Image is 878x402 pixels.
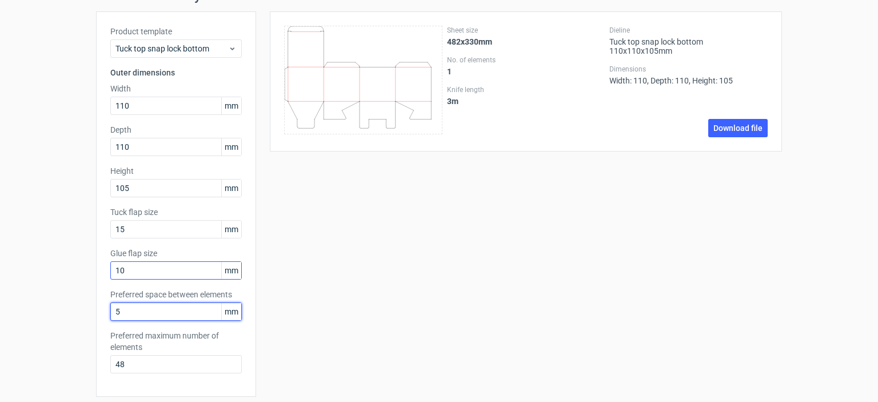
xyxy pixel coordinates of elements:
label: Width [110,83,242,94]
label: Dimensions [609,65,768,74]
strong: 482x330mm [447,37,492,46]
div: Tuck top snap lock bottom 110x110x105mm [609,26,768,55]
label: Height [110,165,242,177]
span: Tuck top snap lock bottom [115,43,228,54]
span: mm [221,97,241,114]
label: Dieline [609,26,768,35]
label: Knife length [447,85,605,94]
a: Download file [708,119,768,137]
span: mm [221,180,241,197]
label: Depth [110,124,242,136]
span: mm [221,303,241,320]
label: Product template [110,26,242,37]
label: Sheet size [447,26,605,35]
strong: 1 [447,67,452,76]
strong: 3 m [447,97,458,106]
span: mm [221,221,241,238]
div: Width: 110, Depth: 110, Height: 105 [609,65,768,85]
label: Preferred maximum number of elements [110,330,242,353]
label: No. of elements [447,55,605,65]
h3: Outer dimensions [110,67,242,78]
span: mm [221,262,241,279]
label: Tuck flap size [110,206,242,218]
span: mm [221,138,241,156]
label: Glue flap size [110,248,242,259]
label: Preferred space between elements [110,289,242,300]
